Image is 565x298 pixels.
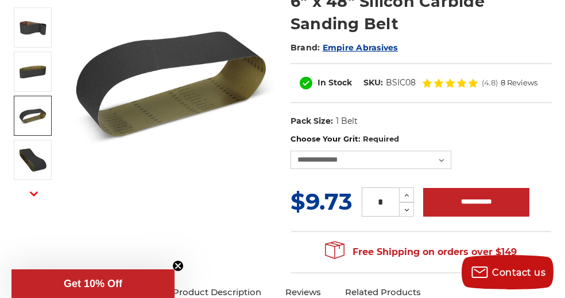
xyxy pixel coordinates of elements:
[323,42,398,53] a: Empire Abrasives
[325,241,517,264] span: Free Shipping on orders over $149
[11,269,175,298] div: Get 10% OffClose teaser
[363,134,399,143] small: Required
[318,77,352,88] span: In Stock
[18,57,47,86] img: 6" x 48" Silicon Carbide Sanding Belt
[493,267,546,278] span: Contact us
[18,13,47,42] img: 6" x 48" Silicon Carbide File Belt
[291,187,353,215] span: $9.73
[291,134,552,145] label: Choose Your Grit:
[64,278,122,289] span: Get 10% Off
[291,42,320,53] span: Brand:
[386,77,416,89] dd: BSIC08
[336,115,358,127] dd: 1 Belt
[462,255,554,289] button: Contact us
[482,79,498,87] span: (4.8)
[18,101,47,130] img: 6" x 48" Sanding Belt SC
[501,79,537,87] span: 8 Reviews
[20,181,48,206] button: Next
[291,115,333,127] dt: Pack Size:
[363,77,383,89] dt: SKU:
[18,146,47,174] img: 6" x 48" - Silicon Carbide Sanding Belt
[172,260,184,272] button: Close teaser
